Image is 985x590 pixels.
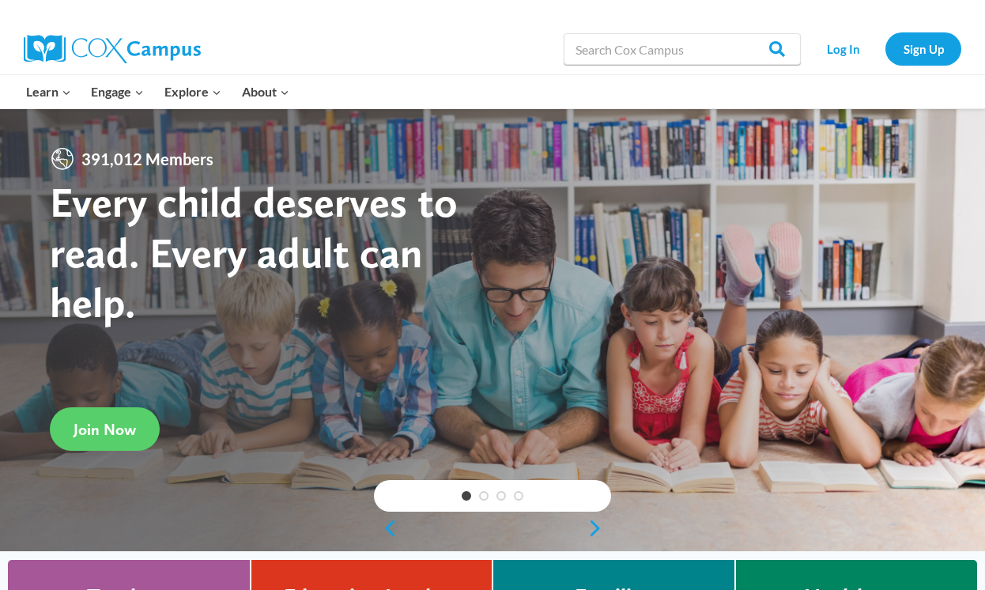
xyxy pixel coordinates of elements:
div: content slider buttons [374,512,611,544]
strong: Every child deserves to read. Every adult can help. [50,176,458,327]
a: 1 [462,491,471,501]
span: Explore [164,81,221,102]
input: Search Cox Campus [564,33,801,65]
a: 3 [496,491,506,501]
nav: Secondary Navigation [809,32,961,65]
span: Engage [91,81,144,102]
span: About [242,81,289,102]
span: Join Now [74,420,136,439]
a: next [587,519,611,538]
a: 4 [514,491,523,501]
a: Log In [809,32,877,65]
a: 2 [479,491,489,501]
a: Sign Up [885,32,961,65]
nav: Primary Navigation [16,75,299,108]
img: Cox Campus [24,35,201,63]
a: Join Now [50,407,160,451]
a: previous [374,519,398,538]
span: Learn [26,81,71,102]
span: 391,012 Members [75,146,220,172]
